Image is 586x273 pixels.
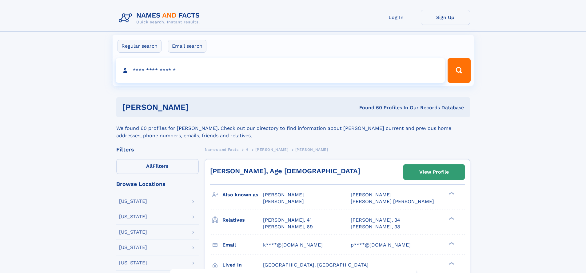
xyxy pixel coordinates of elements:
div: [US_STATE] [119,214,147,219]
button: Search Button [448,58,470,83]
h3: Also known as [222,190,263,200]
div: ❯ [447,191,455,195]
a: [PERSON_NAME], 41 [263,217,312,223]
img: Logo Names and Facts [116,10,205,26]
div: Filters [116,147,199,152]
h3: Lived in [222,260,263,270]
input: search input [116,58,445,83]
label: Filters [116,159,199,174]
a: Names and Facts [205,146,239,153]
div: [US_STATE] [119,245,147,250]
h1: [PERSON_NAME] [122,103,274,111]
a: Sign Up [421,10,470,25]
label: Email search [168,40,206,53]
div: [US_STATE] [119,199,147,204]
div: View Profile [419,165,449,179]
a: [PERSON_NAME], 38 [351,223,400,230]
div: ❯ [447,241,455,245]
div: [US_STATE] [119,230,147,235]
a: [PERSON_NAME], Age [DEMOGRAPHIC_DATA] [210,167,360,175]
a: View Profile [404,165,464,179]
h3: Relatives [222,215,263,225]
a: H [245,146,249,153]
span: [GEOGRAPHIC_DATA], [GEOGRAPHIC_DATA] [263,262,369,268]
a: [PERSON_NAME], 69 [263,223,313,230]
div: We found 60 profiles for [PERSON_NAME]. Check out our directory to find information about [PERSON... [116,117,470,139]
span: [PERSON_NAME] [263,199,304,204]
a: [PERSON_NAME] [255,146,288,153]
a: Log In [372,10,421,25]
a: [PERSON_NAME], 34 [351,217,400,223]
div: Browse Locations [116,181,199,187]
h3: Email [222,240,263,250]
div: ❯ [447,261,455,265]
span: H [245,147,249,152]
span: [PERSON_NAME] [295,147,328,152]
div: [US_STATE] [119,260,147,265]
span: [PERSON_NAME] [PERSON_NAME] [351,199,434,204]
div: ❯ [447,216,455,220]
span: [PERSON_NAME] [255,147,288,152]
div: Found 60 Profiles In Our Records Database [274,104,464,111]
span: [PERSON_NAME] [351,192,392,198]
span: [PERSON_NAME] [263,192,304,198]
label: Regular search [118,40,161,53]
span: All [146,163,153,169]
